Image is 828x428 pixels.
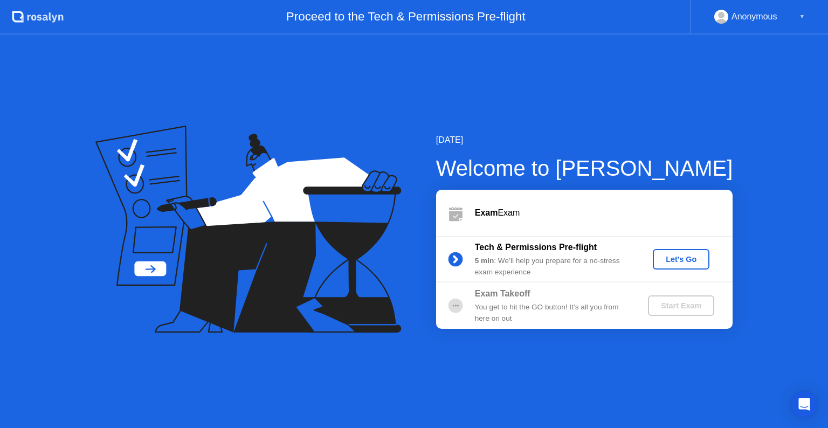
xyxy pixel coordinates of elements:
[475,289,530,298] b: Exam Takeoff
[475,208,498,217] b: Exam
[475,243,597,252] b: Tech & Permissions Pre-flight
[657,255,705,264] div: Let's Go
[475,302,630,324] div: You get to hit the GO button! It’s all you from here on out
[475,257,494,265] b: 5 min
[791,391,817,417] div: Open Intercom Messenger
[648,295,714,316] button: Start Exam
[732,10,777,24] div: Anonymous
[436,152,733,184] div: Welcome to [PERSON_NAME]
[652,301,710,310] div: Start Exam
[653,249,709,270] button: Let's Go
[475,256,630,278] div: : We’ll help you prepare for a no-stress exam experience
[475,206,733,219] div: Exam
[799,10,805,24] div: ▼
[436,134,733,147] div: [DATE]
